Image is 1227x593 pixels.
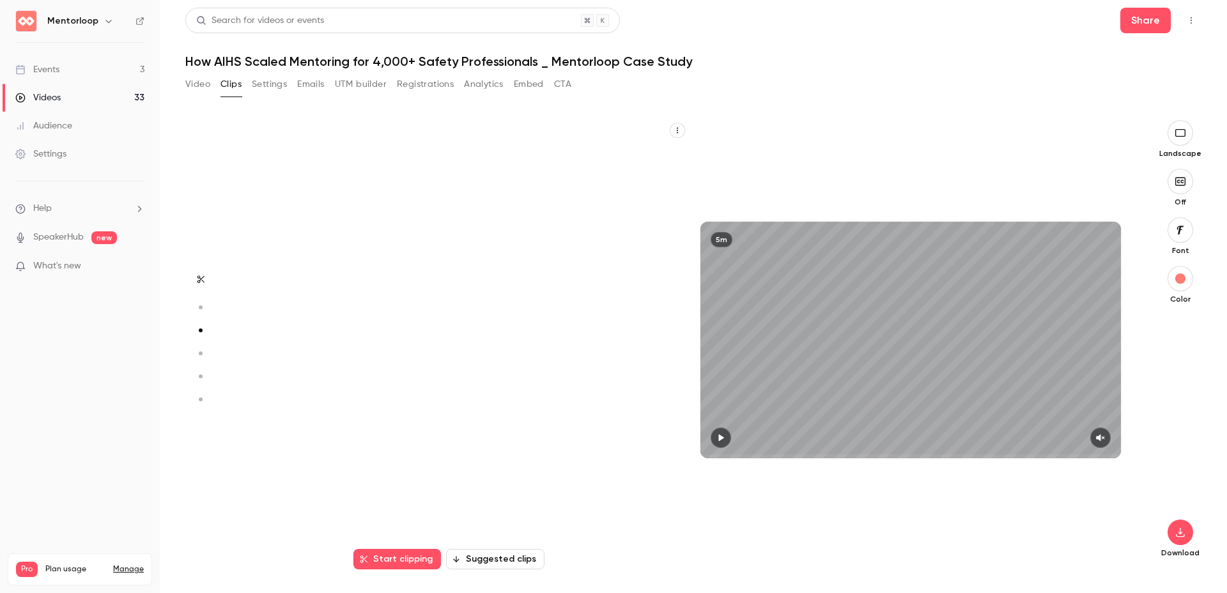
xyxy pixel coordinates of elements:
[514,74,544,95] button: Embed
[1160,197,1201,207] p: Off
[1120,8,1171,33] button: Share
[15,91,61,104] div: Videos
[33,231,84,244] a: SpeakerHub
[1160,294,1201,304] p: Color
[1160,548,1201,558] p: Download
[185,74,210,95] button: Video
[47,15,98,27] h6: Mentorloop
[711,232,732,247] div: 5m
[252,74,287,95] button: Settings
[297,74,324,95] button: Emails
[15,148,66,160] div: Settings
[353,549,441,569] button: Start clipping
[15,119,72,132] div: Audience
[91,231,117,244] span: new
[15,202,144,215] li: help-dropdown-opener
[335,74,387,95] button: UTM builder
[220,74,242,95] button: Clips
[16,562,38,577] span: Pro
[45,564,105,574] span: Plan usage
[33,202,52,215] span: Help
[196,14,324,27] div: Search for videos or events
[1181,10,1201,31] button: Top Bar Actions
[16,11,36,31] img: Mentorloop
[397,74,454,95] button: Registrations
[15,63,59,76] div: Events
[1160,245,1201,256] p: Font
[446,549,544,569] button: Suggested clips
[185,54,1201,69] h1: How AIHS Scaled Mentoring for 4,000+ Safety Professionals _ Mentorloop Case Study
[113,564,144,574] a: Manage
[554,74,571,95] button: CTA
[1159,148,1201,158] p: Landscape
[33,259,81,273] span: What's new
[464,74,504,95] button: Analytics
